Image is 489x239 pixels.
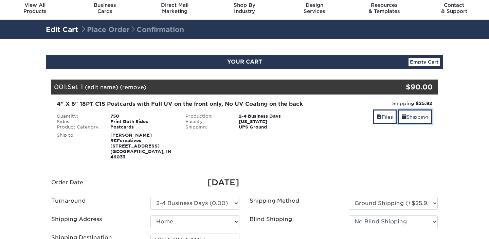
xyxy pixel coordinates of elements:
label: Shipping Method [250,197,299,205]
span: Business [70,2,140,8]
div: Production: [180,114,234,119]
div: Shipping: [314,100,432,107]
div: & Templates [349,2,419,14]
a: Edit Cart [46,25,78,34]
span: files [377,114,382,120]
span: Design [279,2,349,8]
div: Ship to: [52,133,105,160]
strong: [PERSON_NAME] REFcreatives [STREET_ADDRESS] [GEOGRAPHIC_DATA], IN 46033 [110,133,171,159]
span: shipping [402,114,406,120]
div: Shipping: [180,124,234,130]
span: Direct Mail [140,2,210,8]
div: Quantity: [52,114,105,119]
span: Set 1 [68,83,83,90]
strong: $25.92 [416,101,432,106]
div: Services [279,2,349,14]
div: 001: [51,80,373,95]
div: [DATE] [150,176,239,189]
div: Facility: [180,119,234,124]
label: Turnaround [51,197,86,205]
div: Industry [210,2,279,14]
div: $90.00 [373,82,433,92]
a: Shipping [398,109,432,124]
span: Contact [419,2,489,8]
span: Resources [349,2,419,8]
div: 750 [105,114,180,119]
a: Files [373,109,397,124]
span: YOUR CART [227,58,262,65]
div: UPS Ground [234,124,309,130]
div: & Support [419,2,489,14]
div: 2-4 Business Days [234,114,309,119]
div: Cards [70,2,140,14]
label: Blind Shipping [250,215,292,223]
div: Print Both Sides [105,119,180,124]
a: (edit name) [85,84,118,90]
span: Place Order Confirmation [80,25,184,34]
div: [US_STATE] [234,119,309,124]
label: Order Date [51,178,83,187]
div: 4" X 6" 18PT C1S Postcards with Full UV on the front only, No UV Coating on the back [57,100,304,108]
a: (remove) [120,84,146,90]
div: Sides: [52,119,105,124]
div: Marketing [140,2,210,14]
span: Shop By [210,2,279,8]
div: Product Category: [52,124,105,130]
div: Postcards [105,124,180,130]
a: Empty Cart [409,58,440,66]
